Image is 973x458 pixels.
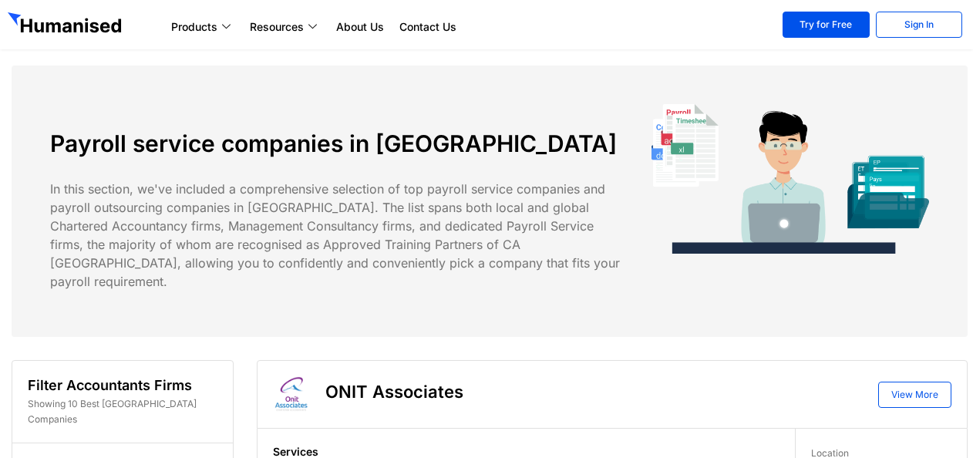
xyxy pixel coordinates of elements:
a: View More [878,382,951,408]
h1: Payroll service companies in [GEOGRAPHIC_DATA] [50,131,628,157]
p: In this section, we've included a comprehensive selection of top payroll service companies and pa... [50,180,628,291]
h3: ONIT Associates [325,381,463,402]
img: GetHumanised Logo [8,12,125,37]
p: Showing 10 Best [GEOGRAPHIC_DATA] Companies [28,396,217,427]
a: Contact Us [392,18,464,36]
a: Sign In [876,12,962,38]
a: Try for Free [783,12,869,38]
a: Resources [242,18,328,36]
img: Humanised [651,104,929,254]
a: About Us [328,18,392,36]
h4: Filter Accountants Firms [28,376,217,395]
a: Products [163,18,242,36]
